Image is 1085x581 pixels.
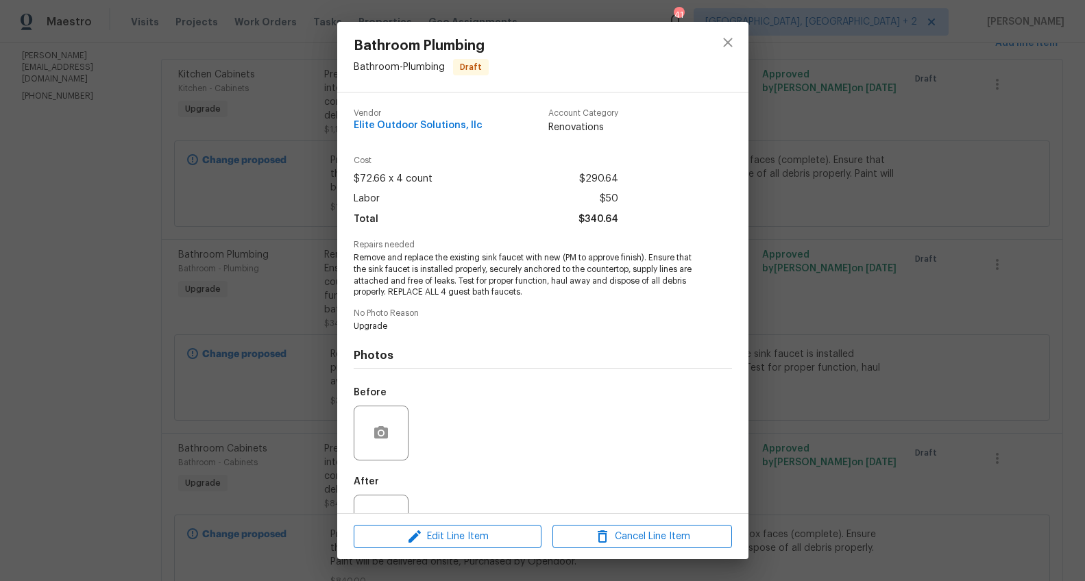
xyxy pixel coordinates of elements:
[552,525,732,549] button: Cancel Line Item
[354,525,541,549] button: Edit Line Item
[358,528,537,545] span: Edit Line Item
[354,321,694,332] span: Upgrade
[354,240,732,249] span: Repairs needed
[354,38,489,53] span: Bathroom Plumbing
[354,252,694,298] span: Remove and replace the existing sink faucet with new (PM to approve finish). Ensure that the sink...
[557,528,728,545] span: Cancel Line Item
[354,477,379,486] h5: After
[578,210,618,230] span: $340.64
[354,62,445,72] span: Bathroom - Plumbing
[354,156,618,165] span: Cost
[354,309,732,318] span: No Photo Reason
[354,169,432,189] span: $72.66 x 4 count
[674,8,683,22] div: 41
[454,60,487,74] span: Draft
[354,189,380,209] span: Labor
[548,109,618,118] span: Account Category
[579,169,618,189] span: $290.64
[354,349,732,362] h4: Photos
[600,189,618,209] span: $50
[354,121,483,131] span: Elite Outdoor Solutions, llc
[711,26,744,59] button: close
[354,210,378,230] span: Total
[354,388,387,397] h5: Before
[548,121,618,134] span: Renovations
[354,109,483,118] span: Vendor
